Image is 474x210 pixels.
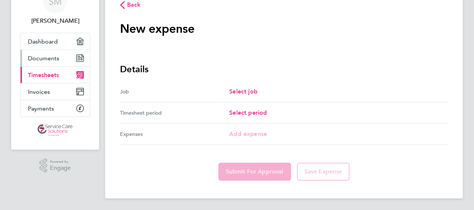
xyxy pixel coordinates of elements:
[120,108,229,117] div: Timesheet period
[120,130,229,139] div: Expenses
[120,63,448,75] h3: Details
[50,165,71,171] span: Engage
[20,67,90,83] a: Timesheets
[38,124,73,136] img: servicecare-logo-retina.png
[229,88,257,95] span: Select job
[229,87,257,96] a: Select job
[20,100,90,117] a: Payments
[120,87,229,96] div: Job
[20,16,90,25] span: Sonja Marzouki
[28,55,59,62] span: Documents
[229,109,267,116] span: Select period
[20,83,90,100] a: Invoices
[39,159,71,173] a: Powered byEngage
[229,108,267,117] a: Select period
[127,0,141,9] span: Back
[28,105,54,112] span: Payments
[20,33,90,50] a: Dashboard
[50,159,71,165] span: Powered by
[120,21,195,36] h1: New expense
[28,71,59,79] span: Timesheets
[28,38,58,45] span: Dashboard
[20,124,90,136] a: Go to home page
[20,50,90,66] a: Documents
[28,88,50,95] span: Invoices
